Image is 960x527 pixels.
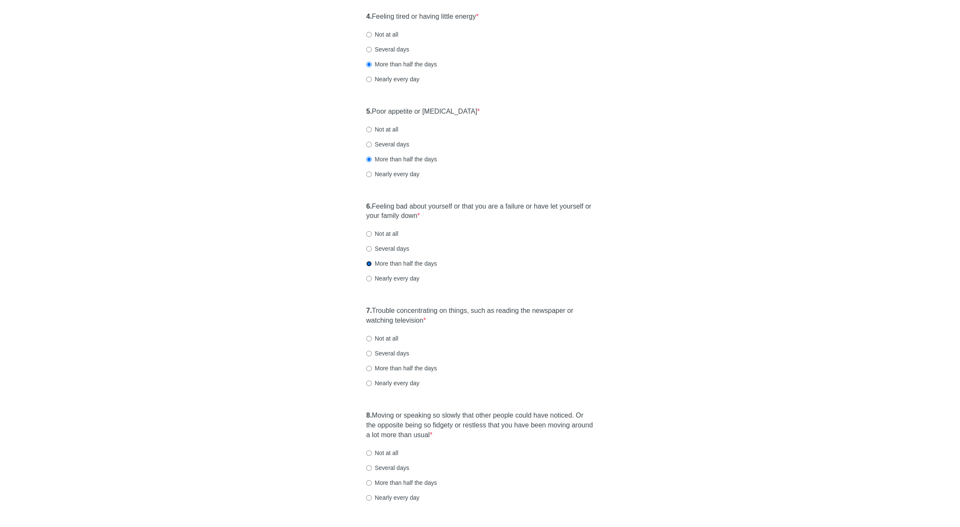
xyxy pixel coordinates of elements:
[366,495,372,501] input: Nearly every day
[366,127,372,132] input: Not at all
[366,351,372,356] input: Several days
[366,379,419,387] label: Nearly every day
[366,349,409,358] label: Several days
[366,202,594,221] label: Feeling bad about yourself or that you are a failure or have let yourself or your family down
[366,306,594,326] label: Trouble concentrating on things, such as reading the newspaper or watching television
[366,142,372,147] input: Several days
[366,229,398,238] label: Not at all
[366,464,409,472] label: Several days
[366,45,409,54] label: Several days
[366,107,480,117] label: Poor appetite or [MEDICAL_DATA]
[366,246,372,252] input: Several days
[366,364,437,372] label: More than half the days
[366,307,372,314] strong: 7.
[366,108,372,115] strong: 5.
[366,381,372,386] input: Nearly every day
[366,155,437,163] label: More than half the days
[366,244,409,253] label: Several days
[366,412,372,419] strong: 8.
[366,231,372,237] input: Not at all
[366,465,372,471] input: Several days
[366,334,398,343] label: Not at all
[366,32,372,37] input: Not at all
[366,30,398,39] label: Not at all
[366,12,479,22] label: Feeling tired or having little energy
[366,276,372,281] input: Nearly every day
[366,259,437,268] label: More than half the days
[366,274,419,283] label: Nearly every day
[366,60,437,69] label: More than half the days
[366,478,437,487] label: More than half the days
[366,449,398,457] label: Not at all
[366,62,372,67] input: More than half the days
[366,157,372,162] input: More than half the days
[366,203,372,210] strong: 6.
[366,411,594,440] label: Moving or speaking so slowly that other people could have noticed. Or the opposite being so fidge...
[366,140,409,149] label: Several days
[366,261,372,266] input: More than half the days
[366,77,372,82] input: Nearly every day
[366,493,419,502] label: Nearly every day
[366,366,372,371] input: More than half the days
[366,47,372,52] input: Several days
[366,336,372,341] input: Not at all
[366,75,419,83] label: Nearly every day
[366,125,398,134] label: Not at all
[366,172,372,177] input: Nearly every day
[366,480,372,486] input: More than half the days
[366,450,372,456] input: Not at all
[366,13,372,20] strong: 4.
[366,170,419,178] label: Nearly every day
